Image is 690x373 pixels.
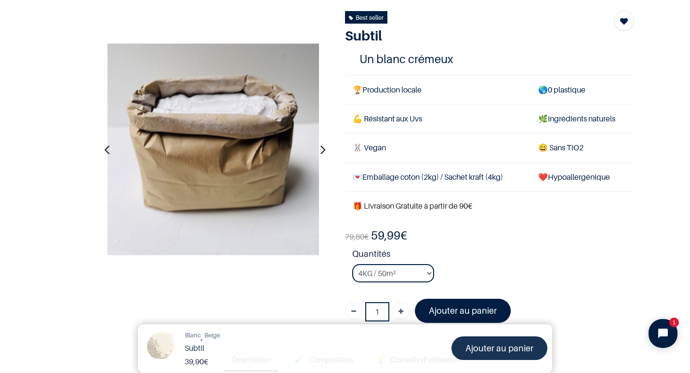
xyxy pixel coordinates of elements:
a: Ajouter au panier [415,299,511,322]
span: 😄 S [538,143,554,152]
b: € [371,228,407,242]
span: 🌎 [538,85,548,94]
div: Best seller [349,12,384,23]
iframe: Tidio Chat [640,311,686,356]
span: 💌 [353,172,362,182]
a: Ajouter au panier [451,336,547,360]
button: Add to wishlist [614,11,634,30]
td: Production locale [345,76,531,105]
span: 79,80 [345,232,364,241]
strong: Quantités [352,247,634,264]
td: Ingrédients naturels [531,105,634,133]
img: Product image [122,8,155,40]
h4: Un blanc crémeux [359,52,619,67]
a: Supprimer [345,302,362,320]
span: 🐰 Vegan [353,143,386,152]
span: Blanc [185,331,201,339]
span: € [185,357,208,366]
td: 0 plastique [531,76,634,105]
h1: Subtil [345,27,590,44]
li: , [185,331,203,344]
font: 🎁 Livraison Gratuite à partir de 90€ [353,201,472,211]
font: Ajouter au panier [429,306,497,316]
a: Blanc [185,331,201,344]
h1: Subtil [185,344,352,353]
img: Product image [122,46,155,64]
td: ans TiO2 [531,133,634,162]
span: 🏆 [353,85,362,94]
span: 💪 Résistant aux Uvs [353,114,422,123]
a: Beige [204,331,220,340]
font: Ajouter au panier [465,343,533,353]
img: Product image [107,44,319,256]
span: Beige [204,331,220,339]
td: ❤️Hypoallergénique [531,162,634,191]
span: € [345,232,369,242]
td: Emballage coton (2kg) / Sachet kraft (4kg) [345,162,531,191]
span: 39,90 [185,357,204,366]
span: Add to wishlist [620,15,628,27]
img: Product Image [143,329,179,365]
span: 🌿 [538,114,548,123]
a: Ajouter [392,302,410,320]
span: 59,99 [371,228,400,242]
